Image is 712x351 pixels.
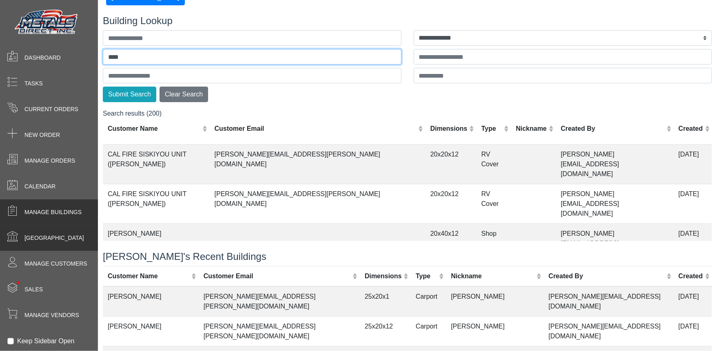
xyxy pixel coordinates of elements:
span: Manage Vendors [24,311,79,320]
button: Clear Search [160,87,208,102]
td: [PERSON_NAME][EMAIL_ADDRESS][DOMAIN_NAME] [556,145,674,184]
div: Customer Email [204,271,351,281]
div: Type [481,124,502,134]
img: Metals Direct Inc Logo [12,7,82,38]
td: [PERSON_NAME][EMAIL_ADDRESS][DOMAIN_NAME] [556,224,674,264]
span: Current Orders [24,105,78,114]
span: Sales [24,285,43,294]
td: Carport [411,286,446,317]
span: Calendar [24,182,55,191]
td: [PERSON_NAME] [103,224,210,264]
div: Customer Email [215,124,417,134]
td: [PERSON_NAME][EMAIL_ADDRESS][DOMAIN_NAME] [544,286,674,317]
td: [PERSON_NAME] [446,286,543,317]
h4: Building Lookup [103,15,712,27]
div: Nickname [516,124,547,134]
div: Dimensions [365,271,402,281]
td: [DATE] [674,316,712,346]
td: [PERSON_NAME][EMAIL_ADDRESS][DOMAIN_NAME] [544,316,674,346]
td: [DATE] [674,224,712,264]
td: [PERSON_NAME][EMAIL_ADDRESS][DOMAIN_NAME] [556,184,674,224]
td: Carport [411,316,446,346]
div: Dimensions [430,124,468,134]
span: New Order [24,131,60,139]
td: CAL FIRE SISKIYOU UNIT ([PERSON_NAME]) [103,145,210,184]
span: Tasks [24,79,43,88]
td: [PERSON_NAME] [446,316,543,346]
span: Manage Buildings [24,208,82,217]
span: Dashboard [24,54,61,62]
td: [PERSON_NAME][EMAIL_ADDRESS][PERSON_NAME][DOMAIN_NAME] [199,286,360,317]
td: [PERSON_NAME] [103,286,199,317]
span: • [8,269,29,296]
td: 25x20x12 [360,316,411,346]
td: 20x20x12 [426,145,477,184]
td: Shop [477,224,511,264]
div: Created [679,271,703,281]
div: Created By [561,124,664,134]
td: [DATE] [674,145,712,184]
span: Manage Customers [24,259,87,268]
td: CAL FIRE SISKIYOU UNIT ([PERSON_NAME]) [103,184,210,224]
span: Manage Orders [24,156,75,165]
label: Keep Sidebar Open [17,336,75,346]
td: [DATE] [674,286,712,317]
div: Type [416,271,437,281]
td: RV Cover [477,145,511,184]
span: [GEOGRAPHIC_DATA] [24,234,84,242]
div: Customer Name [108,271,189,281]
div: Customer Name [108,124,200,134]
h4: [PERSON_NAME]'s Recent Buildings [103,251,712,263]
td: 25x20x1 [360,286,411,317]
td: [PERSON_NAME][EMAIL_ADDRESS][PERSON_NAME][DOMAIN_NAME] [199,316,360,346]
td: [PERSON_NAME] [103,316,199,346]
div: Search results (200) [103,109,712,241]
td: [PERSON_NAME][EMAIL_ADDRESS][PERSON_NAME][DOMAIN_NAME] [210,145,426,184]
td: [DATE] [674,184,712,224]
div: Created [679,124,703,134]
div: Created By [549,271,665,281]
button: Submit Search [103,87,156,102]
div: Nickname [451,271,535,281]
td: [PERSON_NAME][EMAIL_ADDRESS][PERSON_NAME][DOMAIN_NAME] [210,184,426,224]
td: RV Cover [477,184,511,224]
td: 20x20x12 [426,184,477,224]
td: 20x40x12 [426,224,477,264]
